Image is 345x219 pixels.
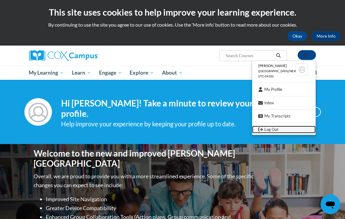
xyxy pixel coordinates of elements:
[29,69,64,76] span: My Learning
[29,50,119,61] a: Cox Campus
[258,63,287,68] span: [PERSON_NAME]
[29,50,97,61] img: Cox Campus
[68,66,95,80] a: Learn
[24,66,321,80] div: Main menu
[258,69,306,78] span: ([GEOGRAPHIC_DATA]/New_York UTC-04:00)
[288,31,307,41] button: Okay
[126,66,158,80] a: Explore
[5,21,340,28] p: By continuing to use the site you agree to our use of cookies. Use the ‘More info’ button to read...
[252,86,316,93] a: My Profile
[252,126,316,133] a: Logout
[252,112,316,120] a: My Transcripts
[25,66,68,80] a: My Learning
[162,69,183,76] span: About
[321,195,340,214] iframe: Button to launch messaging window
[46,204,255,213] li: Greater Device Compatibility
[46,195,255,204] li: Improved Site Navigation
[130,69,154,76] span: Explore
[61,119,274,129] div: Help improve your experience by keeping your profile up to date.
[99,69,122,76] span: Engage
[61,98,274,119] h4: Hi [PERSON_NAME]! Take a minute to review your profile.
[296,63,308,76] img: Learner Profile Avatar
[95,66,126,80] a: Engage
[24,98,52,126] img: Profile Image
[252,99,316,107] a: Inbox
[312,31,340,41] a: More Info
[72,69,91,76] span: Learn
[34,148,255,169] h1: Welcome to the new and improved [PERSON_NAME][GEOGRAPHIC_DATA]
[298,50,316,60] button: Account Settings
[225,52,274,59] input: Search Courses
[274,52,283,59] button: Search
[5,6,340,18] h2: This site uses cookies to help improve your learning experience.
[158,66,187,80] a: About
[34,172,255,190] p: Overall, we are proud to provide you with a more streamlined experience. Some of the specific cha...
